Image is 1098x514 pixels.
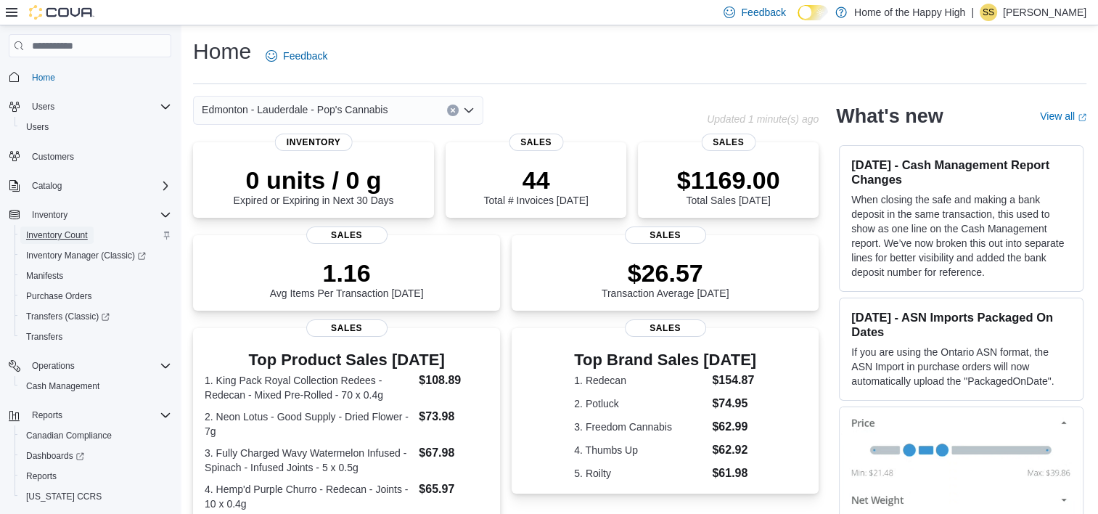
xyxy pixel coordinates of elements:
[32,101,54,113] span: Users
[270,258,424,299] div: Avg Items Per Transaction [DATE]
[602,258,729,299] div: Transaction Average [DATE]
[707,113,819,125] p: Updated 1 minute(s) ago
[15,466,177,486] button: Reports
[20,488,107,505] a: [US_STATE] CCRS
[26,491,102,502] span: [US_STATE] CCRS
[574,466,706,481] dt: 5. Roilty
[32,151,74,163] span: Customers
[574,396,706,411] dt: 2. Potluck
[205,482,413,511] dt: 4. Hemp'd Purple Churro - Redecan - Joints - 10 x 0.4g
[483,166,588,206] div: Total # Invoices [DATE]
[306,319,388,337] span: Sales
[32,72,55,83] span: Home
[205,351,488,369] h3: Top Product Sales [DATE]
[836,105,943,128] h2: What's new
[32,409,62,421] span: Reports
[980,4,997,21] div: Shawn Scolack
[205,409,413,438] dt: 2. Neon Lotus - Good Supply - Dried Flower - 7g
[15,286,177,306] button: Purchase Orders
[202,101,388,118] span: Edmonton - Lauderdale - Pop's Cannabis
[3,146,177,167] button: Customers
[15,446,177,466] a: Dashboards
[1078,113,1086,122] svg: External link
[26,331,62,343] span: Transfers
[26,380,99,392] span: Cash Management
[32,180,62,192] span: Catalog
[574,420,706,434] dt: 3. Freedom Cannabis
[15,117,177,137] button: Users
[20,247,152,264] a: Inventory Manager (Classic)
[29,5,94,20] img: Cova
[15,376,177,396] button: Cash Management
[20,427,118,444] a: Canadian Compliance
[234,166,394,195] p: 0 units / 0 g
[26,121,49,133] span: Users
[798,20,798,21] span: Dark Mode
[741,5,785,20] span: Feedback
[574,351,756,369] h3: Top Brand Sales [DATE]
[234,166,394,206] div: Expired or Expiring in Next 30 Days
[20,488,171,505] span: Washington CCRS
[1040,110,1086,122] a: View allExternal link
[851,192,1071,280] p: When closing the safe and making a bank deposit in the same transaction, this used to show as one...
[712,441,756,459] dd: $62.92
[20,287,98,305] a: Purchase Orders
[20,427,171,444] span: Canadian Compliance
[509,134,563,151] span: Sales
[854,4,965,21] p: Home of the Happy High
[275,134,353,151] span: Inventory
[26,69,61,86] a: Home
[26,430,112,441] span: Canadian Compliance
[26,407,68,424] button: Reports
[20,308,115,325] a: Transfers (Classic)
[205,373,413,402] dt: 1. King Pack Royal Collection Redees - Redecan - Mixed Pre-Rolled - 70 x 0.4g
[270,258,424,287] p: 1.16
[20,328,171,346] span: Transfers
[20,378,105,395] a: Cash Management
[26,270,63,282] span: Manifests
[283,49,327,63] span: Feedback
[26,98,60,115] button: Users
[574,443,706,457] dt: 4. Thumbs Up
[971,4,974,21] p: |
[677,166,780,206] div: Total Sales [DATE]
[26,206,73,224] button: Inventory
[419,481,488,498] dd: $65.97
[260,41,333,70] a: Feedback
[15,245,177,266] a: Inventory Manager (Classic)
[306,227,388,244] span: Sales
[20,468,62,485] a: Reports
[26,177,67,195] button: Catalog
[26,68,171,86] span: Home
[483,166,588,195] p: 44
[701,134,755,151] span: Sales
[15,266,177,286] button: Manifests
[20,267,69,285] a: Manifests
[574,373,706,388] dt: 1. Redecan
[851,310,1071,339] h3: [DATE] - ASN Imports Packaged On Dates
[26,357,171,375] span: Operations
[3,176,177,196] button: Catalog
[32,209,67,221] span: Inventory
[447,105,459,116] button: Clear input
[15,306,177,327] a: Transfers (Classic)
[26,98,171,115] span: Users
[625,319,706,337] span: Sales
[712,372,756,389] dd: $154.87
[419,444,488,462] dd: $67.98
[3,405,177,425] button: Reports
[205,446,413,475] dt: 3. Fully Charged Wavy Watermelon Infused - Spinach - Infused Joints - 5 x 0.5g
[798,5,828,20] input: Dark Mode
[602,258,729,287] p: $26.57
[32,360,75,372] span: Operations
[26,206,171,224] span: Inventory
[193,37,251,66] h1: Home
[851,158,1071,187] h3: [DATE] - Cash Management Report Changes
[20,287,171,305] span: Purchase Orders
[20,378,171,395] span: Cash Management
[26,311,110,322] span: Transfers (Classic)
[20,468,171,485] span: Reports
[20,328,68,346] a: Transfers
[851,345,1071,388] p: If you are using the Ontario ASN format, the ASN Import in purchase orders will now automatically...
[419,408,488,425] dd: $73.98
